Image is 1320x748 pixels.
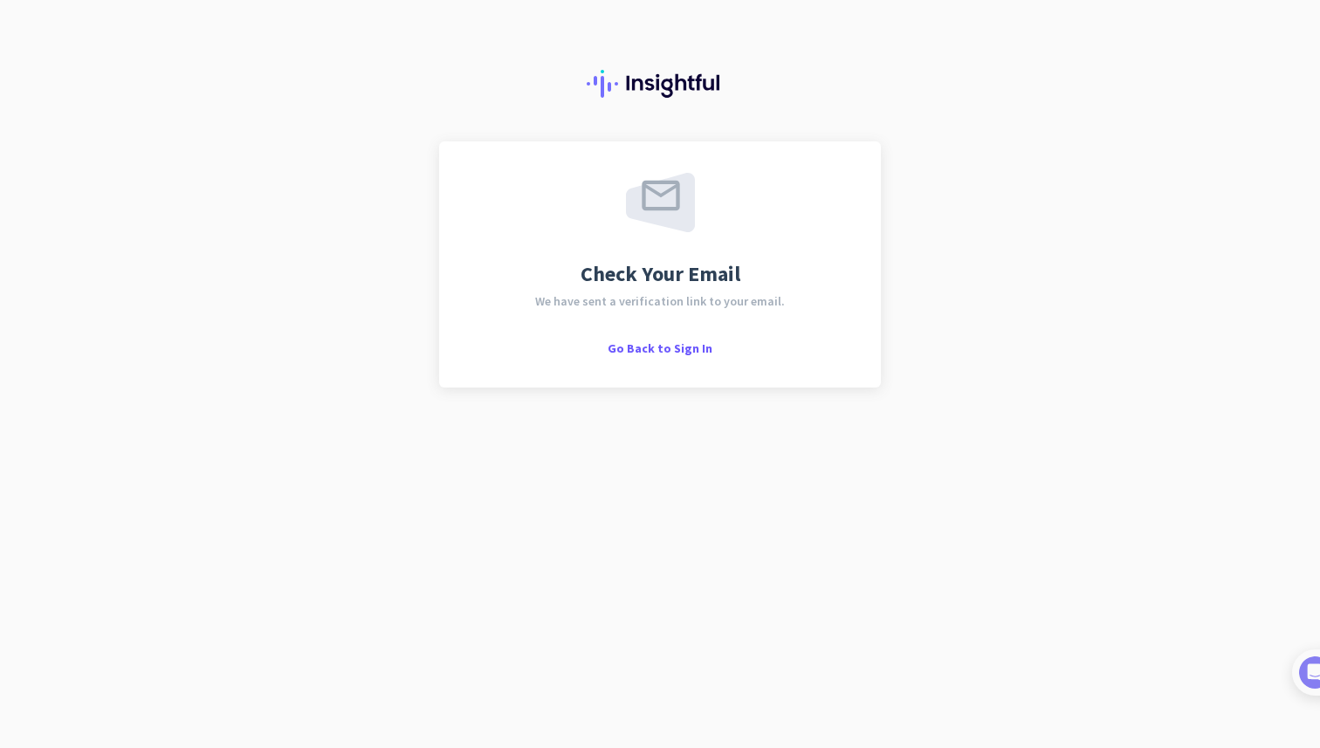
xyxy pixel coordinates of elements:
[535,295,785,307] span: We have sent a verification link to your email.
[608,340,712,356] span: Go Back to Sign In
[587,70,733,98] img: Insightful
[626,173,695,232] img: email-sent
[581,264,740,285] span: Check Your Email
